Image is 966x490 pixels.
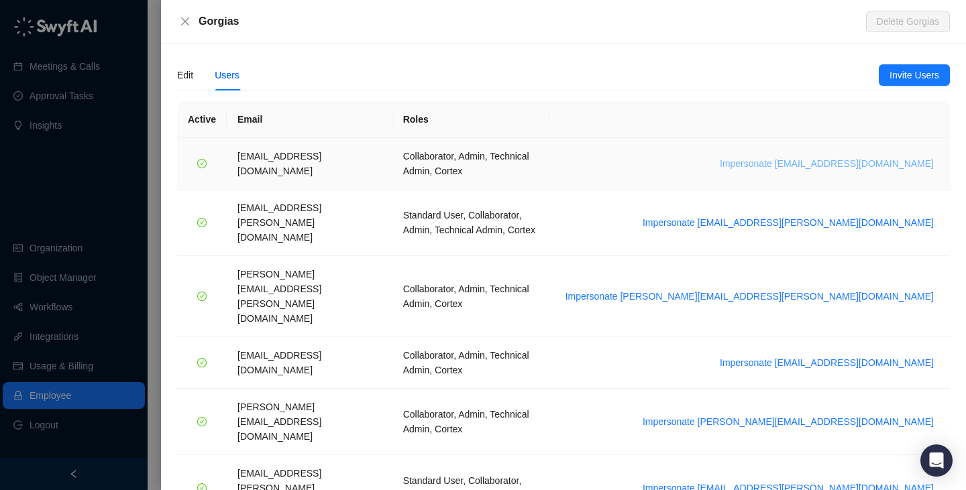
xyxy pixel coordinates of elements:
[720,156,934,171] span: Impersonate [EMAIL_ADDRESS][DOMAIN_NAME]
[237,350,321,375] span: [EMAIL_ADDRESS][DOMAIN_NAME]
[392,337,549,389] td: Collaborator, Admin, Technical Admin, Cortex
[920,444,953,477] div: Open Intercom Messenger
[560,288,939,304] button: Impersonate [PERSON_NAME][EMAIL_ADDRESS][PERSON_NAME][DOMAIN_NAME]
[637,414,939,430] button: Impersonate [PERSON_NAME][EMAIL_ADDRESS][DOMAIN_NAME]
[643,215,934,230] span: Impersonate [EMAIL_ADDRESS][PERSON_NAME][DOMAIN_NAME]
[714,355,939,371] button: Impersonate [EMAIL_ADDRESS][DOMAIN_NAME]
[197,417,207,426] span: check-circle
[199,13,866,29] div: Gorgias
[879,64,950,86] button: Invite Users
[237,202,321,243] span: [EMAIL_ADDRESS][PERSON_NAME][DOMAIN_NAME]
[197,358,207,367] span: check-circle
[637,215,939,231] button: Impersonate [EMAIL_ADDRESS][PERSON_NAME][DOMAIN_NAME]
[177,13,193,29] button: Close
[237,269,321,324] span: [PERSON_NAME][EMAIL_ADDRESS][PERSON_NAME][DOMAIN_NAME]
[197,292,207,301] span: check-circle
[392,101,549,138] th: Roles
[215,68,239,82] div: Users
[180,16,191,27] span: close
[643,414,934,429] span: Impersonate [PERSON_NAME][EMAIL_ADDRESS][DOMAIN_NAME]
[237,151,321,176] span: [EMAIL_ADDRESS][DOMAIN_NAME]
[237,402,321,442] span: [PERSON_NAME][EMAIL_ADDRESS][DOMAIN_NAME]
[197,159,207,168] span: check-circle
[392,138,549,190] td: Collaborator, Admin, Technical Admin, Cortex
[866,11,950,32] button: Delete Gorgias
[720,355,934,370] span: Impersonate [EMAIL_ADDRESS][DOMAIN_NAME]
[714,156,939,172] button: Impersonate [EMAIL_ADDRESS][DOMAIN_NAME]
[890,68,939,82] span: Invite Users
[177,68,193,82] div: Edit
[392,389,549,455] td: Collaborator, Admin, Technical Admin, Cortex
[392,190,549,256] td: Standard User, Collaborator, Admin, Technical Admin, Cortex
[227,101,392,138] th: Email
[177,101,227,138] th: Active
[392,256,549,337] td: Collaborator, Admin, Technical Admin, Cortex
[566,289,934,304] span: Impersonate [PERSON_NAME][EMAIL_ADDRESS][PERSON_NAME][DOMAIN_NAME]
[197,218,207,227] span: check-circle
